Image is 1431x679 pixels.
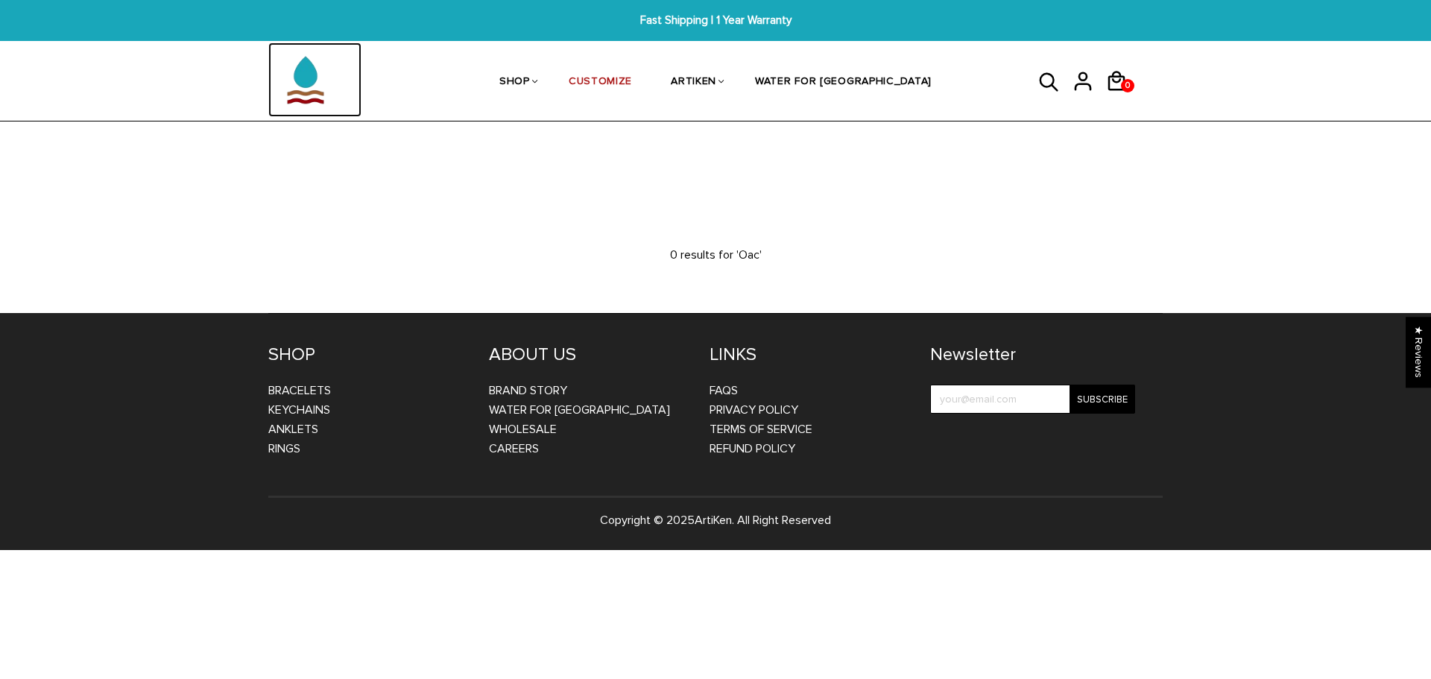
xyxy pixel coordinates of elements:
span: Fast Shipping | 1 Year Warranty [438,12,993,29]
a: WATER FOR [GEOGRAPHIC_DATA] [755,43,932,122]
a: Home [268,200,298,212]
span: Search [308,200,344,212]
span: / [301,200,305,212]
input: your@email.com [930,385,1135,414]
a: WATER FOR [GEOGRAPHIC_DATA] [489,402,670,417]
h4: ABOUT US [489,344,687,366]
a: Bracelets [268,383,331,398]
h4: LINKS [710,344,908,366]
div: Click to open Judge.me floating reviews tab [1406,317,1431,388]
a: ArtiKen [695,513,732,528]
a: Terms of Service [710,422,812,437]
a: Keychains [268,402,330,417]
a: Refund Policy [710,441,795,456]
a: Rings [268,441,300,456]
p: 0 results for 'Oac' [268,245,1163,265]
h1: Search results [246,151,1185,191]
h4: Newsletter [930,344,1135,366]
a: ARTIKEN [671,43,716,122]
a: WHOLESALE [489,422,557,437]
a: FAQs [710,383,738,398]
a: CUSTOMIZE [569,43,632,122]
a: SHOP [499,43,530,122]
a: Anklets [268,422,318,437]
a: CAREERS [489,441,539,456]
a: 0 [1105,97,1139,99]
p: Copyright © 2025 . All Right Reserved [268,511,1163,530]
input: Subscribe [1070,385,1135,414]
a: BRAND STORY [489,383,567,398]
h4: SHOP [268,344,467,366]
span: 0 [1122,75,1134,96]
a: Privacy Policy [710,402,798,417]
